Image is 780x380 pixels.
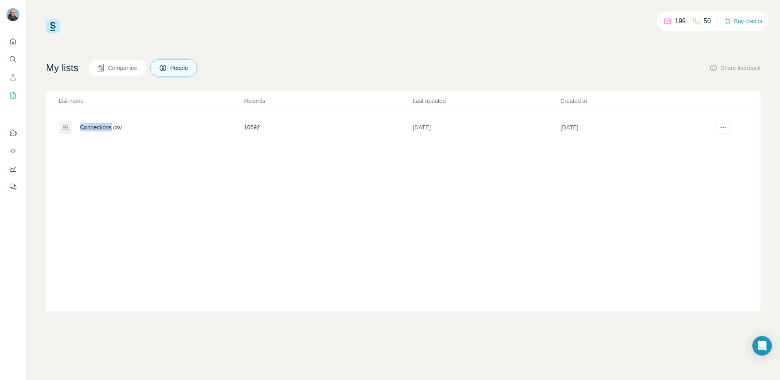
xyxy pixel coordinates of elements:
button: Dashboard [6,162,19,176]
p: 199 [675,16,686,26]
button: actions [717,121,730,134]
button: Share feedback [709,64,760,72]
td: [DATE] [560,111,708,144]
div: Connections csv [80,123,122,131]
div: Open Intercom Messenger [752,336,772,356]
p: Created at [561,97,707,105]
span: Companies [108,64,138,72]
h4: My lists [46,61,78,74]
button: Buy credits [724,15,762,27]
button: Feedback [6,179,19,194]
span: People [170,64,189,72]
p: Records [244,97,412,105]
p: 50 [704,16,711,26]
img: Surfe Logo [46,20,60,33]
td: 10692 [244,111,412,144]
td: [DATE] [412,111,560,144]
button: Use Surfe on LinkedIn [6,126,19,140]
button: Search [6,52,19,67]
button: Quick start [6,34,19,49]
button: Enrich CSV [6,70,19,85]
p: Last updated [413,97,559,105]
p: List name [59,97,243,105]
button: Use Surfe API [6,144,19,158]
button: My lists [6,88,19,103]
img: Avatar [6,8,19,21]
